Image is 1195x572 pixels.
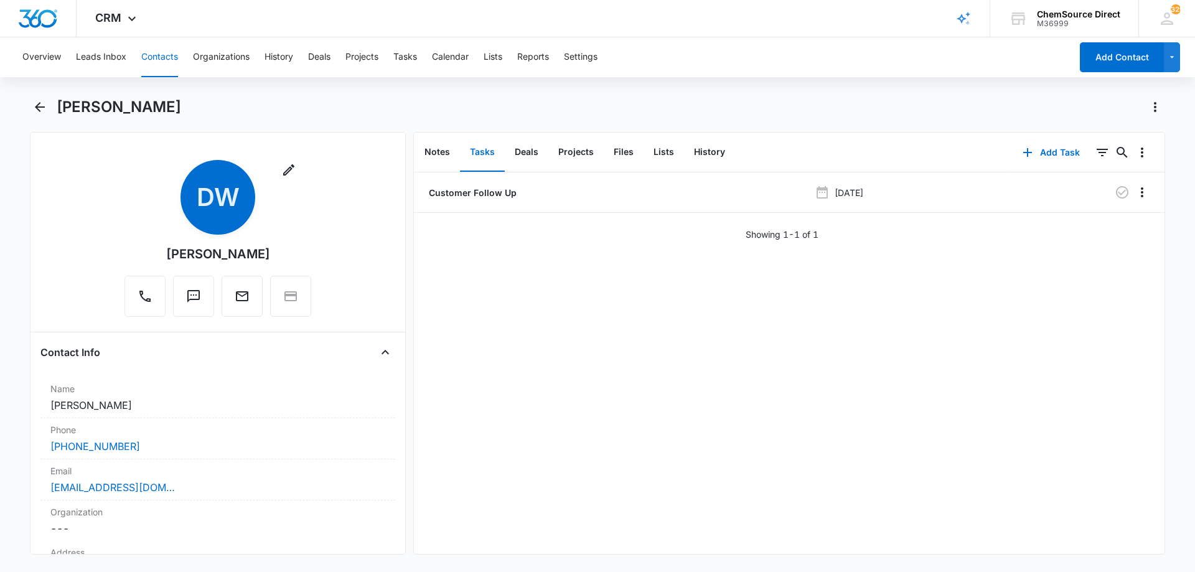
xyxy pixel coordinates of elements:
[50,505,385,518] label: Organization
[50,521,385,536] dd: ---
[564,37,597,77] button: Settings
[1112,143,1132,162] button: Search...
[505,133,548,172] button: Deals
[484,37,502,77] button: Lists
[308,37,330,77] button: Deals
[460,133,505,172] button: Tasks
[548,133,604,172] button: Projects
[40,345,100,360] h4: Contact Info
[375,342,395,362] button: Close
[222,295,263,306] a: Email
[265,37,293,77] button: History
[30,97,49,117] button: Back
[746,228,818,241] p: Showing 1-1 of 1
[1171,4,1181,14] div: notifications count
[426,186,517,199] a: Customer Follow Up
[1132,143,1152,162] button: Overflow Menu
[835,186,863,199] p: [DATE]
[50,382,385,395] label: Name
[415,133,460,172] button: Notes
[517,37,549,77] button: Reports
[173,295,214,306] a: Text
[76,37,126,77] button: Leads Inbox
[50,480,175,495] a: [EMAIL_ADDRESS][DOMAIN_NAME]
[124,276,166,317] button: Call
[1092,143,1112,162] button: Filters
[345,37,378,77] button: Projects
[1171,4,1181,14] span: 329
[57,98,181,116] h1: [PERSON_NAME]
[644,133,684,172] button: Lists
[180,160,255,235] span: DW
[40,500,395,541] div: Organization---
[166,245,270,263] div: [PERSON_NAME]
[40,418,395,459] div: Phone[PHONE_NUMBER]
[141,37,178,77] button: Contacts
[193,37,250,77] button: Organizations
[1080,42,1164,72] button: Add Contact
[40,377,395,418] div: Name[PERSON_NAME]
[95,11,121,24] span: CRM
[50,546,385,559] label: Address
[1037,9,1120,19] div: account name
[50,398,385,413] dd: [PERSON_NAME]
[50,423,385,436] label: Phone
[1010,138,1092,167] button: Add Task
[50,464,385,477] label: Email
[173,276,214,317] button: Text
[124,295,166,306] a: Call
[1037,19,1120,28] div: account id
[222,276,263,317] button: Email
[604,133,644,172] button: Files
[40,459,395,500] div: Email[EMAIL_ADDRESS][DOMAIN_NAME]
[1132,182,1152,202] button: Overflow Menu
[22,37,61,77] button: Overview
[1145,97,1165,117] button: Actions
[432,37,469,77] button: Calendar
[50,439,140,454] a: [PHONE_NUMBER]
[684,133,735,172] button: History
[393,37,417,77] button: Tasks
